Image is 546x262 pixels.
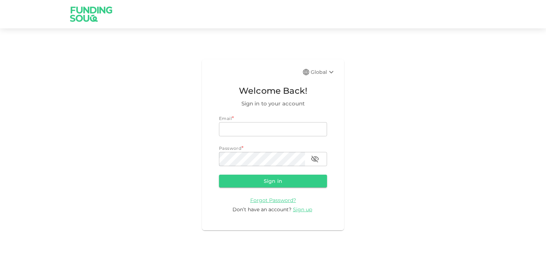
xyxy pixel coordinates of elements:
[219,175,327,187] button: Sign in
[219,84,327,98] span: Welcome Back!
[311,68,336,76] div: Global
[293,206,312,213] span: Sign up
[219,122,327,136] input: email
[219,146,241,151] span: Password
[219,152,305,166] input: password
[219,99,327,108] span: Sign in to your account
[219,116,232,121] span: Email
[250,197,296,203] a: Forgot Password?
[232,206,291,213] span: Don’t have an account?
